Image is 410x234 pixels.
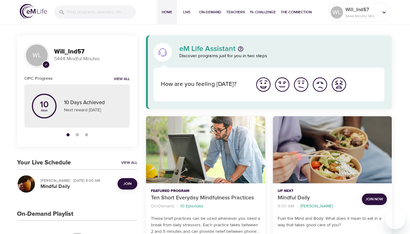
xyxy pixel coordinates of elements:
p: 5444 Mindful Minutes [54,55,130,62]
img: good [274,76,291,93]
span: On-Demand [199,9,221,15]
p: Featured Program [151,188,260,194]
span: Home [160,9,174,15]
a: View all notifications [114,77,130,82]
iframe: Button to launch messaging window [385,209,405,229]
h6: OPC Progress [24,75,53,82]
span: Live [179,9,194,15]
button: I'm feeling good [273,75,292,94]
button: Join [117,178,137,189]
span: Join Now [365,196,383,202]
p: Mindful Daily [278,194,357,202]
button: Ten Short Everyday Mindfulness Practices [146,116,265,183]
p: Fuel the Mind and Body: What does it mean to eat in a way that takes good care of you? [278,215,387,228]
h3: Your Live Schedule [17,159,71,166]
p: [PERSON_NAME] [300,203,333,210]
li: · [297,202,298,211]
span: The Connection [281,9,312,15]
button: I'm feeling bad [310,75,329,94]
a: View All [121,160,137,165]
input: Find programs, teachers, etc... [67,6,136,19]
span: 1% Challenge [250,9,276,15]
p: 8:00 AM [278,203,294,210]
p: 10 [40,100,49,109]
img: ok [293,76,310,93]
span: Teachers [226,9,245,15]
img: eM Life Assistant [158,47,168,57]
button: I'm feeling worst [329,75,348,94]
p: How are you feeling [DATE]? [161,80,246,89]
h3: On-Demand Playlist [17,211,73,218]
div: WL [331,6,343,19]
nav: breadcrumb [278,202,357,211]
p: [PERSON_NAME] · [DATE] 8:00 AM [41,178,113,183]
p: 10 Episodes [180,203,203,210]
h3: Will_Ind57 [54,48,130,55]
p: 5444 Mindful Minutes [345,13,378,19]
nav: breadcrumb [151,202,260,211]
img: logo [20,4,47,19]
h5: Mindful Daily [41,183,113,190]
p: Will_Ind57 [345,6,378,13]
p: On-Demand [151,203,174,210]
p: 10 Days Achieved [64,99,122,107]
button: I'm feeling ok [292,75,310,94]
p: Next reward [DATE] [64,107,122,113]
button: Join Now [362,194,387,205]
p: Discover programs just for you in two steps [179,53,384,60]
p: eM Life Assistant [179,45,235,53]
img: bad [311,76,328,93]
div: WL [24,43,49,68]
img: great [255,76,272,93]
button: Mindful Daily [273,116,392,183]
span: Join [123,181,131,187]
p: days [40,109,49,112]
button: I'm feeling great [254,75,273,94]
img: worst [330,76,347,93]
p: Ten Short Everyday Mindfulness Practices [151,194,260,202]
p: Up Next [278,188,357,194]
li: · [177,202,178,211]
